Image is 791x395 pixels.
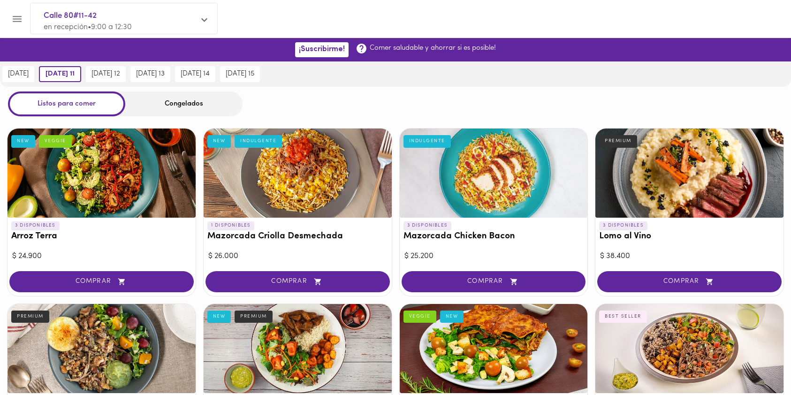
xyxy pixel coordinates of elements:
div: PREMIUM [235,311,273,323]
span: COMPRAR [21,278,182,286]
div: Bowl de Lechona [8,304,196,393]
button: [DATE] 14 [175,66,215,82]
p: Comer saludable y ahorrar si es posible! [370,43,496,53]
span: [DATE] [8,70,29,78]
button: [DATE] 15 [220,66,260,82]
span: [DATE] 12 [91,70,120,78]
button: ¡Suscribirme! [295,42,349,57]
button: [DATE] 13 [130,66,170,82]
p: 3 DISPONIBLES [11,221,60,230]
div: Ropa Vieja [595,304,783,393]
h3: Arroz Terra [11,232,192,242]
div: BEST SELLER [599,311,647,323]
div: Arroz Terra [8,129,196,218]
div: $ 24.900 [12,251,191,262]
h3: Mazorcada Criolla Desmechada [207,232,388,242]
span: [DATE] 15 [226,70,254,78]
div: $ 38.400 [600,251,779,262]
div: Congelados [125,91,243,116]
span: [DATE] 13 [136,70,165,78]
div: PREMIUM [11,311,49,323]
button: COMPRAR [597,271,782,292]
span: ¡Suscribirme! [299,45,345,54]
div: Mazorcada Chicken Bacon [400,129,588,218]
div: NEW [11,135,35,147]
button: COMPRAR [9,271,194,292]
button: [DATE] 11 [39,66,81,82]
h3: Mazorcada Chicken Bacon [403,232,584,242]
div: Lomo al Vino [595,129,783,218]
div: PREMIUM [599,135,637,147]
div: INDULGENTE [235,135,282,147]
div: Lomo saltado [204,304,392,393]
h3: Lomo al Vino [599,232,780,242]
div: Musaca Veggie [400,304,588,393]
button: [DATE] [2,66,34,82]
span: [DATE] 14 [181,70,210,78]
button: [DATE] 12 [86,66,126,82]
div: Listos para comer [8,91,125,116]
span: Calle 80#11-42 [44,10,195,22]
p: 3 DISPONIBLES [403,221,452,230]
div: NEW [440,311,464,323]
p: 1 DISPONIBLES [207,221,255,230]
div: NEW [207,135,231,147]
span: COMPRAR [217,278,378,286]
div: $ 26.000 [208,251,387,262]
div: VEGGIE [403,311,436,323]
div: NEW [207,311,231,323]
div: INDULGENTE [403,135,451,147]
div: Mazorcada Criolla Desmechada [204,129,392,218]
span: [DATE] 11 [46,70,75,78]
div: VEGGIE [39,135,72,147]
p: 3 DISPONIBLES [599,221,647,230]
div: $ 25.200 [404,251,583,262]
span: COMPRAR [413,278,574,286]
button: COMPRAR [402,271,586,292]
button: COMPRAR [205,271,390,292]
span: en recepción • 9:00 a 12:30 [44,23,132,31]
span: COMPRAR [609,278,770,286]
button: Menu [6,8,29,30]
iframe: Messagebird Livechat Widget [737,341,782,386]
